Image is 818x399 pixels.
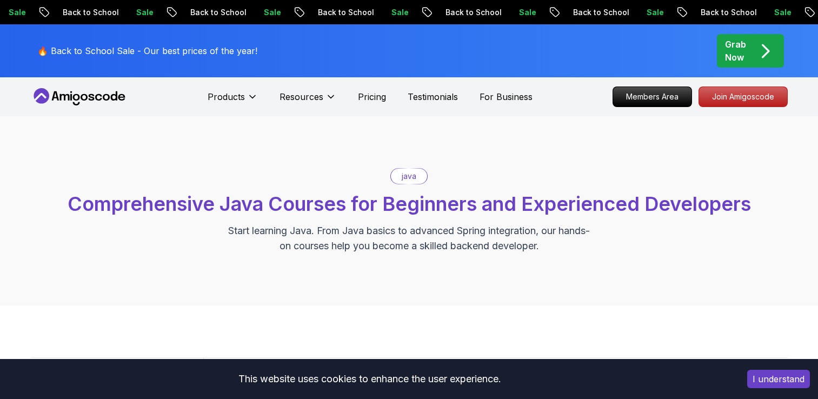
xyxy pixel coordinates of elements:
a: For Business [480,90,533,103]
p: Back to School [689,7,763,18]
button: Products [208,90,258,112]
p: Sale [380,7,415,18]
p: Join Amigoscode [699,87,787,107]
button: Accept cookies [747,370,810,388]
p: Back to School [434,7,508,18]
a: Members Area [613,87,692,107]
a: Testimonials [408,90,458,103]
button: Resources [280,90,336,112]
p: Sale [508,7,542,18]
p: Back to School [307,7,380,18]
p: Start learning Java. From Java basics to advanced Spring integration, our hands-on courses help y... [228,223,591,254]
p: Back to School [562,7,635,18]
p: Resources [280,90,323,103]
p: Sale [763,7,797,18]
p: Sale [635,7,670,18]
p: Sale [125,7,159,18]
span: Comprehensive Java Courses for Beginners and Experienced Developers [68,192,751,216]
p: java [402,171,416,182]
p: Grab Now [725,38,746,64]
p: Back to School [51,7,125,18]
p: Sale [252,7,287,18]
p: Back to School [179,7,252,18]
p: 🔥 Back to School Sale - Our best prices of the year! [37,44,257,57]
a: Pricing [358,90,386,103]
p: Products [208,90,245,103]
div: This website uses cookies to enhance the user experience. [8,367,731,391]
a: Join Amigoscode [699,87,788,107]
